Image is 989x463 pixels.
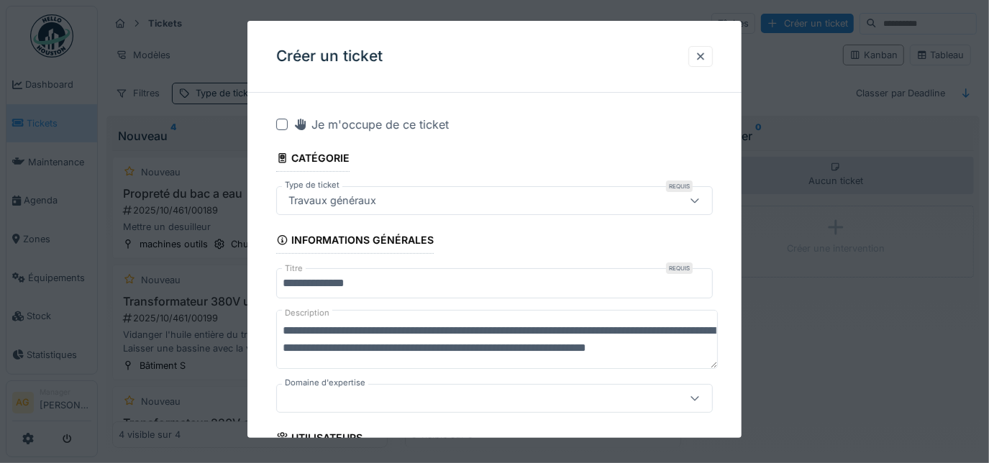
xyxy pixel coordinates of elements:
div: Catégorie [276,147,350,172]
div: Informations générales [276,229,434,254]
div: Je m'occupe de ce ticket [293,116,449,133]
label: Domaine d'expertise [282,377,368,389]
div: Utilisateurs [276,427,363,451]
label: Description [282,304,332,322]
label: Titre [282,262,306,275]
div: Requis [666,180,693,192]
label: Type de ticket [282,179,342,191]
div: Requis [666,262,693,274]
div: Travaux généraux [283,193,382,208]
h3: Créer un ticket [276,47,383,65]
